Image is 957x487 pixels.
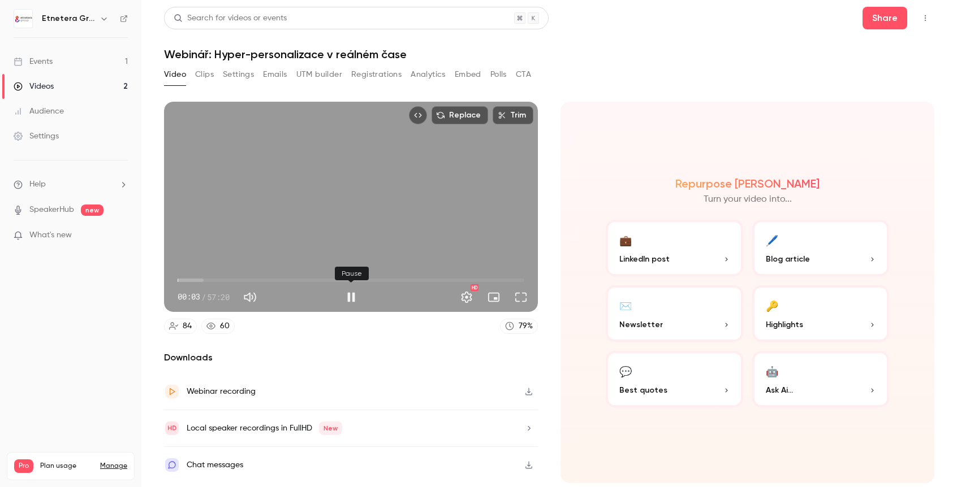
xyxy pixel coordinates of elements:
[606,285,743,342] button: ✉️Newsletter
[351,66,402,84] button: Registrations
[752,285,890,342] button: 🔑Highlights
[519,320,533,332] div: 79 %
[195,66,214,84] button: Clips
[319,421,342,435] span: New
[766,231,778,249] div: 🖊️
[183,320,192,332] div: 84
[178,291,200,303] span: 00:03
[619,297,632,314] div: ✉️
[29,204,74,216] a: SpeakerHub
[704,193,792,206] p: Turn your video into...
[766,384,793,396] span: Ask Ai...
[863,7,907,29] button: Share
[14,10,32,28] img: Etnetera Group
[42,13,95,24] h6: Etnetera Group
[29,229,72,241] span: What's new
[752,220,890,276] button: 🖊️Blog article
[29,179,46,190] span: Help
[178,291,230,303] div: 00:03
[81,205,104,216] span: new
[500,319,538,334] a: 79%
[411,66,446,84] button: Analytics
[201,291,206,303] span: /
[164,66,186,84] button: Video
[335,267,369,280] div: Pause
[766,319,803,331] span: Highlights
[516,66,531,84] button: CTA
[752,351,890,407] button: 🤖Ask Ai...
[201,319,235,334] a: 60
[432,106,488,124] button: Replace
[493,106,533,124] button: Trim
[471,284,478,291] div: HD
[619,319,663,331] span: Newsletter
[14,459,33,473] span: Pro
[239,286,261,308] button: Mute
[14,81,54,92] div: Videos
[482,286,505,308] button: Turn on miniplayer
[409,106,427,124] button: Embed video
[164,47,934,61] h1: Webinář: Hyper-personalizace v reálném čase
[40,462,93,471] span: Plan usage
[340,286,363,308] button: Pause
[207,291,230,303] span: 57:20
[510,286,532,308] button: Full screen
[220,320,230,332] div: 60
[187,458,243,472] div: Chat messages
[14,56,53,67] div: Events
[916,9,934,27] button: Top Bar Actions
[187,421,342,435] div: Local speaker recordings in FullHD
[164,351,538,364] h2: Downloads
[14,179,128,190] li: help-dropdown-opener
[619,231,632,249] div: 💼
[675,177,820,190] h2: Repurpose [PERSON_NAME]
[296,66,342,84] button: UTM builder
[606,351,743,407] button: 💬Best quotes
[14,106,64,117] div: Audience
[100,462,127,471] a: Manage
[223,66,254,84] button: Settings
[606,220,743,276] button: 💼LinkedIn post
[174,12,287,24] div: Search for videos or events
[187,385,256,398] div: Webinar recording
[14,131,59,142] div: Settings
[619,362,632,380] div: 💬
[766,253,810,265] span: Blog article
[766,297,778,314] div: 🔑
[114,231,128,241] iframe: Noticeable Trigger
[619,384,667,396] span: Best quotes
[455,286,478,308] button: Settings
[619,253,670,265] span: LinkedIn post
[490,66,507,84] button: Polls
[164,319,197,334] a: 84
[455,66,481,84] button: Embed
[263,66,287,84] button: Emails
[766,362,778,380] div: 🤖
